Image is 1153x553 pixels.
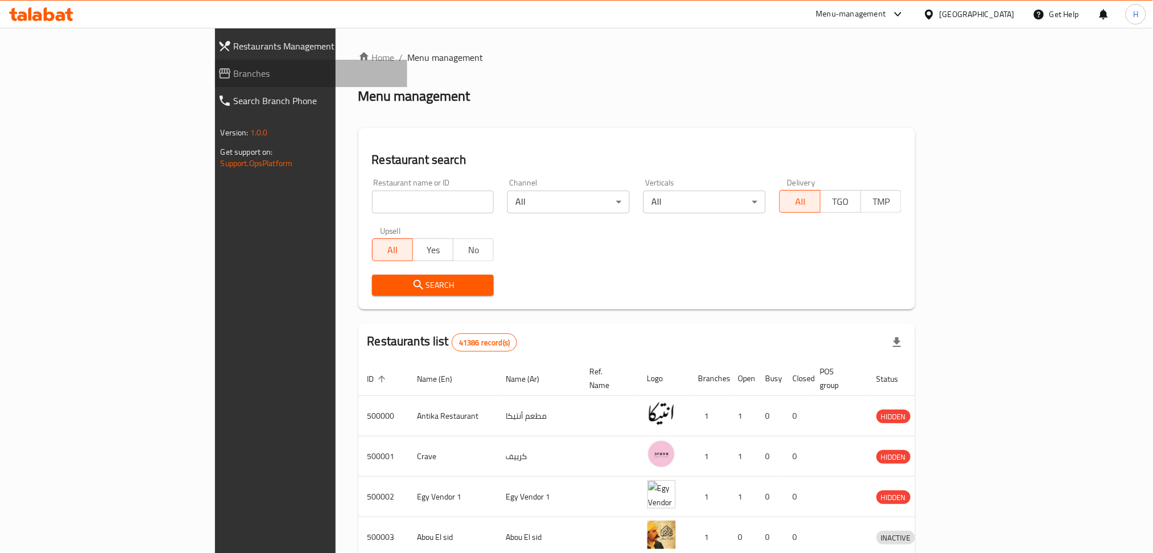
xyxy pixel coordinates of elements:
[877,531,915,544] span: INACTIVE
[507,191,630,213] div: All
[638,361,689,396] th: Logo
[866,193,897,210] span: TMP
[418,372,468,386] span: Name (En)
[779,190,820,213] button: All
[689,477,729,517] td: 1
[729,396,757,436] td: 1
[877,451,911,464] span: HIDDEN
[729,361,757,396] th: Open
[757,361,784,396] th: Busy
[784,396,811,436] td: 0
[372,151,902,168] h2: Restaurant search
[877,410,911,423] span: HIDDEN
[757,436,784,477] td: 0
[861,190,902,213] button: TMP
[757,477,784,517] td: 0
[590,365,625,392] span: Ref. Name
[209,60,408,87] a: Branches
[784,361,811,396] th: Closed
[820,190,861,213] button: TGO
[408,51,483,64] span: Menu management
[358,51,916,64] nav: breadcrumb
[412,238,453,261] button: Yes
[221,156,293,171] a: Support.OpsPlatform
[729,477,757,517] td: 1
[497,436,581,477] td: كرييف
[689,436,729,477] td: 1
[506,372,555,386] span: Name (Ar)
[877,490,911,504] div: HIDDEN
[381,278,485,292] span: Search
[647,399,676,428] img: Antika Restaurant
[452,337,516,348] span: 41386 record(s)
[453,238,494,261] button: No
[497,396,581,436] td: مطعم أنتيكا
[234,67,399,80] span: Branches
[234,94,399,108] span: Search Branch Phone
[209,87,408,114] a: Search Branch Phone
[877,410,911,423] div: HIDDEN
[209,32,408,60] a: Restaurants Management
[784,193,816,210] span: All
[367,372,389,386] span: ID
[358,87,470,105] h2: Menu management
[784,477,811,517] td: 0
[825,193,857,210] span: TGO
[458,242,489,258] span: No
[689,396,729,436] td: 1
[757,396,784,436] td: 0
[643,191,766,213] div: All
[816,7,886,21] div: Menu-management
[372,191,494,213] input: Search for restaurant name or ID..
[787,179,816,187] label: Delivery
[372,238,413,261] button: All
[452,333,517,352] div: Total records count
[689,361,729,396] th: Branches
[940,8,1015,20] div: [GEOGRAPHIC_DATA]
[647,521,676,549] img: Abou El sid
[250,125,268,140] span: 1.0.0
[380,227,401,235] label: Upsell
[377,242,408,258] span: All
[408,396,497,436] td: Antika Restaurant
[408,477,497,517] td: Egy Vendor 1
[1133,8,1138,20] span: H
[234,39,399,53] span: Restaurants Management
[372,275,494,296] button: Search
[647,440,676,468] img: Crave
[408,436,497,477] td: Crave
[418,242,449,258] span: Yes
[367,333,518,352] h2: Restaurants list
[647,480,676,509] img: Egy Vendor 1
[820,365,854,392] span: POS group
[784,436,811,477] td: 0
[497,477,581,517] td: Egy Vendor 1
[877,491,911,504] span: HIDDEN
[729,436,757,477] td: 1
[221,125,249,140] span: Version:
[883,329,911,356] div: Export file
[877,372,914,386] span: Status
[221,145,273,159] span: Get support on:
